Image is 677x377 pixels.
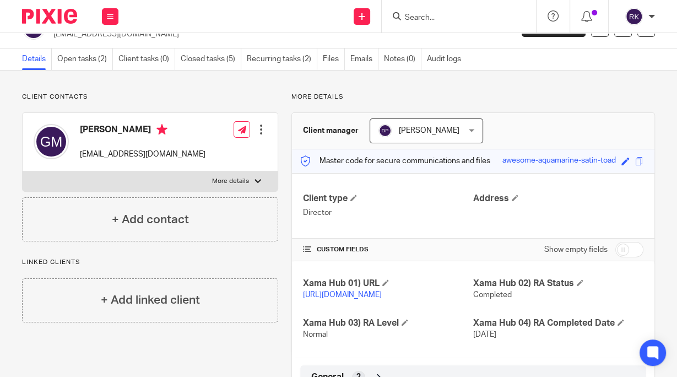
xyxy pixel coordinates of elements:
[53,29,505,40] p: [EMAIL_ADDRESS][DOMAIN_NAME]
[101,292,200,309] h4: + Add linked client
[34,124,69,159] img: svg%3E
[473,193,643,204] h4: Address
[80,149,205,160] p: [EMAIL_ADDRESS][DOMAIN_NAME]
[291,93,655,101] p: More details
[473,278,643,289] h4: Xama Hub 02) RA Status
[502,155,616,168] div: awesome-aquamarine-satin-toad
[473,291,512,299] span: Completed
[303,125,359,136] h3: Client manager
[323,49,345,70] a: Files
[399,127,459,134] span: [PERSON_NAME]
[181,49,241,70] a: Closed tasks (5)
[404,13,503,23] input: Search
[303,317,473,329] h4: Xama Hub 03) RA Level
[303,291,382,299] a: [URL][DOMAIN_NAME]
[303,331,328,338] span: Normal
[22,93,278,101] p: Client contacts
[544,244,608,255] label: Show empty fields
[427,49,467,70] a: Audit logs
[625,8,643,25] img: svg%3E
[247,49,317,70] a: Recurring tasks (2)
[22,9,77,24] img: Pixie
[118,49,175,70] a: Client tasks (0)
[303,207,473,218] p: Director
[57,49,113,70] a: Open tasks (2)
[156,124,167,135] i: Primary
[303,193,473,204] h4: Client type
[303,245,473,254] h4: CUSTOM FIELDS
[378,124,392,137] img: svg%3E
[22,49,52,70] a: Details
[350,49,378,70] a: Emails
[303,278,473,289] h4: Xama Hub 01) URL
[80,124,205,138] h4: [PERSON_NAME]
[112,211,189,228] h4: + Add contact
[473,331,496,338] span: [DATE]
[212,177,249,186] p: More details
[473,317,643,329] h4: Xama Hub 04) RA Completed Date
[22,258,278,267] p: Linked clients
[384,49,421,70] a: Notes (0)
[300,155,490,166] p: Master code for secure communications and files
